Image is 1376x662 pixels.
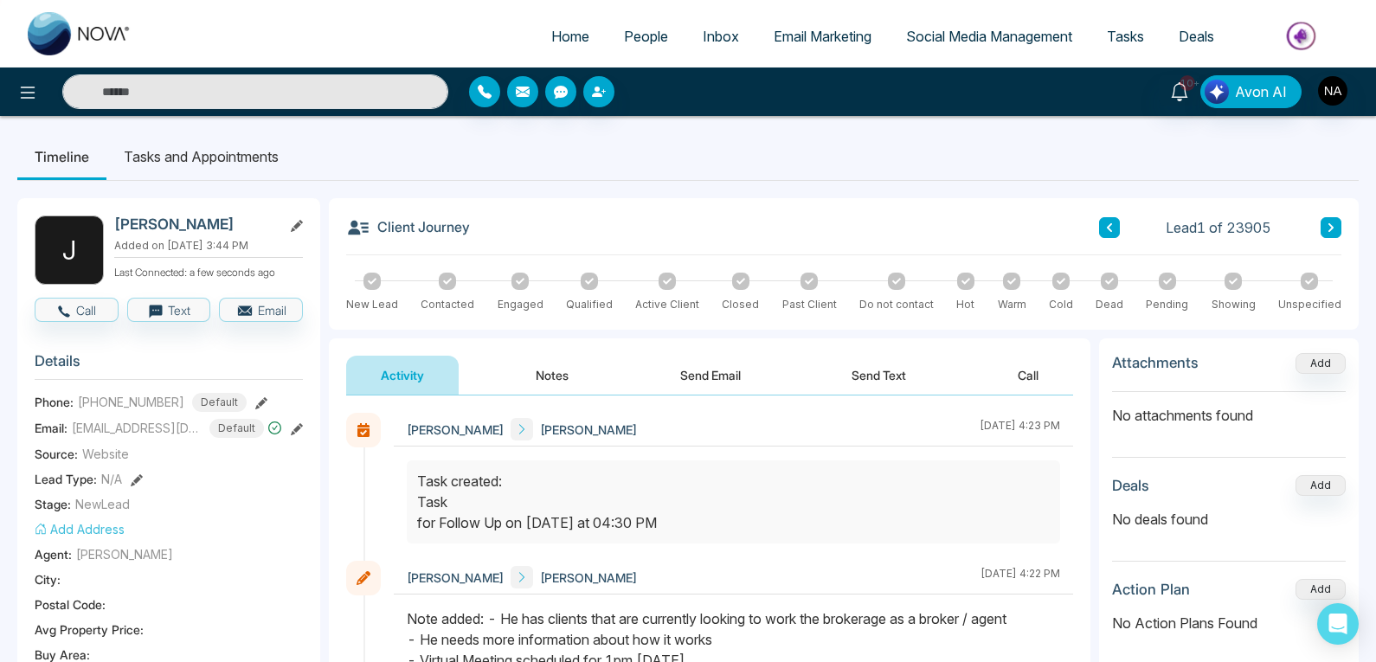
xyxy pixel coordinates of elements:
[756,20,889,53] a: Email Marketing
[407,421,504,439] span: [PERSON_NAME]
[114,215,275,233] h2: [PERSON_NAME]
[1112,477,1149,494] h3: Deals
[1096,297,1123,312] div: Dead
[624,28,668,45] span: People
[1296,353,1346,374] button: Add
[35,595,106,614] span: Postal Code :
[219,298,303,322] button: Email
[1296,355,1346,370] span: Add
[1049,297,1073,312] div: Cold
[192,393,247,412] span: Default
[35,520,125,538] button: Add Address
[35,470,97,488] span: Lead Type:
[501,356,603,395] button: Notes
[646,356,775,395] button: Send Email
[35,545,72,563] span: Agent:
[35,352,303,379] h3: Details
[1240,16,1366,55] img: Market-place.gif
[980,418,1060,440] div: [DATE] 4:23 PM
[78,393,184,411] span: [PHONE_NUMBER]
[35,215,104,285] div: J
[17,133,106,180] li: Timeline
[551,28,589,45] span: Home
[346,356,459,395] button: Activity
[1296,579,1346,600] button: Add
[774,28,871,45] span: Email Marketing
[1166,217,1271,238] span: Lead 1 of 23905
[685,20,756,53] a: Inbox
[421,297,474,312] div: Contacted
[35,495,71,513] span: Stage:
[1090,20,1161,53] a: Tasks
[703,28,739,45] span: Inbox
[1205,80,1229,104] img: Lead Flow
[1112,354,1199,371] h3: Attachments
[983,356,1073,395] button: Call
[114,261,303,280] p: Last Connected: a few seconds ago
[498,297,543,312] div: Engaged
[566,297,613,312] div: Qualified
[540,569,637,587] span: [PERSON_NAME]
[114,238,303,254] p: Added on [DATE] 3:44 PM
[346,297,398,312] div: New Lead
[722,297,759,312] div: Closed
[1112,509,1346,530] p: No deals found
[28,12,132,55] img: Nova CRM Logo
[72,419,202,437] span: [EMAIL_ADDRESS][DOMAIN_NAME]
[82,445,129,463] span: Website
[1317,603,1359,645] div: Open Intercom Messenger
[101,470,122,488] span: N/A
[540,421,637,439] span: [PERSON_NAME]
[1200,75,1302,108] button: Avon AI
[1112,581,1190,598] h3: Action Plan
[35,445,78,463] span: Source:
[1159,75,1200,106] a: 10+
[35,298,119,322] button: Call
[1112,613,1346,633] p: No Action Plans Found
[407,569,504,587] span: [PERSON_NAME]
[1112,392,1346,426] p: No attachments found
[127,298,211,322] button: Text
[1296,475,1346,496] button: Add
[35,419,68,437] span: Email:
[956,297,974,312] div: Hot
[1146,297,1188,312] div: Pending
[607,20,685,53] a: People
[35,620,144,639] span: Avg Property Price :
[981,566,1060,588] div: [DATE] 4:22 PM
[889,20,1090,53] a: Social Media Management
[346,215,470,240] h3: Client Journey
[76,545,173,563] span: [PERSON_NAME]
[817,356,941,395] button: Send Text
[1180,75,1195,91] span: 10+
[998,297,1026,312] div: Warm
[1212,297,1256,312] div: Showing
[35,570,61,588] span: City :
[35,393,74,411] span: Phone:
[906,28,1072,45] span: Social Media Management
[534,20,607,53] a: Home
[782,297,837,312] div: Past Client
[106,133,296,180] li: Tasks and Appointments
[635,297,699,312] div: Active Client
[1161,20,1231,53] a: Deals
[1107,28,1144,45] span: Tasks
[1235,81,1287,102] span: Avon AI
[1179,28,1214,45] span: Deals
[859,297,934,312] div: Do not contact
[75,495,130,513] span: NewLead
[1278,297,1341,312] div: Unspecified
[209,419,264,438] span: Default
[1318,76,1347,106] img: User Avatar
